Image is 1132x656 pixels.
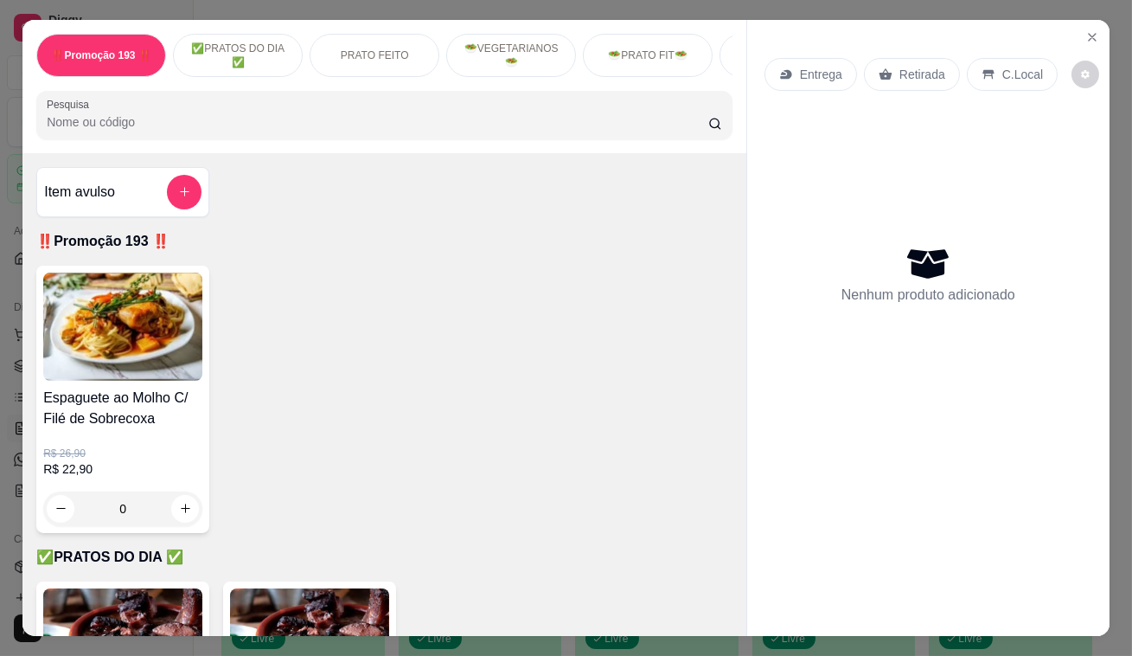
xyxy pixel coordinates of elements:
button: Close [1078,23,1106,51]
h4: Espaguete ao Molho C/ Filé de Sobrecoxa [43,388,202,429]
p: C.Local [1002,66,1043,83]
p: 🥗VEGETARIANOS🥗 [461,42,561,69]
h4: Item avulso [44,182,115,203]
input: Pesquisa [47,113,708,131]
img: product-image [43,273,202,381]
button: add-separate-item [167,175,201,209]
p: 🥗PRATO FIT🥗 [608,48,688,62]
label: Pesquisa [47,97,95,112]
p: ✅PRATOS DO DIA ✅ [188,42,288,69]
p: Nenhum produto adicionado [841,285,1015,305]
p: Entrega [800,66,842,83]
button: increase-product-quantity [171,495,199,523]
p: PRATO FEITO [341,48,409,62]
button: decrease-product-quantity [47,495,74,523]
p: R$ 26,90 [43,447,202,460]
button: decrease-product-quantity [1071,61,1099,88]
p: ✅PRATOS DO DIA ✅ [36,547,732,568]
p: ‼️Promoção 193 ‼️ [52,48,151,62]
p: Retirada [899,66,945,83]
p: ‼️Promoção 193 ‼️ [36,231,732,252]
p: R$ 22,90 [43,460,202,478]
